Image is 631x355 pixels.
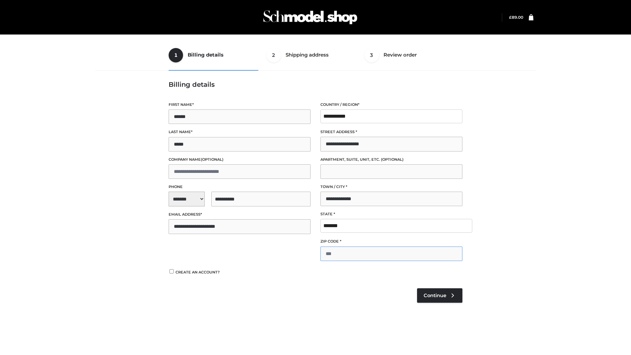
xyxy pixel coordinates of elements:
label: Email address [169,211,311,218]
input: Create an account? [169,269,175,273]
label: Apartment, suite, unit, etc. [320,156,462,163]
label: Last name [169,129,311,135]
label: First name [169,102,311,108]
a: £89.00 [509,15,523,20]
label: Street address [320,129,462,135]
a: Continue [417,288,462,303]
span: (optional) [201,157,223,162]
bdi: 89.00 [509,15,523,20]
label: ZIP Code [320,238,462,245]
label: Phone [169,184,311,190]
span: (optional) [381,157,404,162]
img: Schmodel Admin 964 [261,4,360,30]
span: Continue [424,293,446,298]
span: Create an account? [175,270,220,274]
span: £ [509,15,512,20]
label: State [320,211,462,217]
label: Town / City [320,184,462,190]
h3: Billing details [169,81,462,88]
label: Company name [169,156,311,163]
label: Country / Region [320,102,462,108]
